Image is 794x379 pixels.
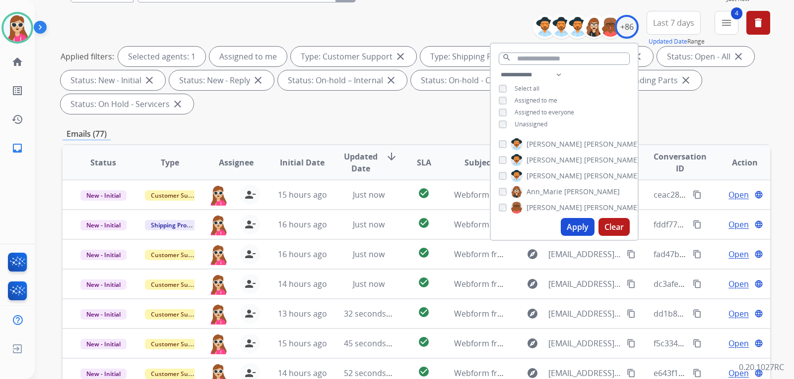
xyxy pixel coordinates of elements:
img: agent-avatar [208,244,228,265]
span: New - Initial [80,250,127,260]
div: Status: On-hold - Customer [411,70,546,90]
span: Assignee [219,157,254,168]
mat-icon: check_circle [418,336,430,348]
span: New - Initial [80,279,127,290]
mat-icon: content_copy [693,250,702,259]
span: Subject [464,157,494,168]
span: Webform from [EMAIL_ADDRESS][DOMAIN_NAME] on [DATE] [454,278,679,289]
mat-icon: language [754,339,763,348]
span: 15 hours ago [278,338,327,349]
span: 32 seconds ago [344,308,402,319]
span: Open [728,189,749,201]
mat-icon: language [754,220,763,229]
span: New - Initial [80,309,127,320]
div: Status: New - Reply [169,70,274,90]
p: Emails (77) [63,128,111,140]
span: [EMAIL_ADDRESS][DOMAIN_NAME] [548,367,621,379]
mat-icon: language [754,279,763,288]
span: Just now [353,189,385,200]
span: [PERSON_NAME] [584,155,640,165]
span: Type [161,157,179,168]
mat-icon: language [754,250,763,259]
mat-icon: content_copy [693,190,702,199]
span: [PERSON_NAME] [584,171,640,181]
span: Open [728,337,749,349]
mat-icon: close [252,74,264,86]
mat-icon: person_remove [244,278,256,290]
span: 13 hours ago [278,308,327,319]
mat-icon: language [754,190,763,199]
mat-icon: explore [527,248,538,260]
button: Updated Date [649,38,687,46]
div: Status: Open - All [657,47,754,66]
span: [PERSON_NAME] [527,171,582,181]
span: Customer Support [145,250,209,260]
div: Type: Shipping Protection [420,47,550,66]
mat-icon: history [11,113,23,125]
mat-icon: content_copy [627,369,636,378]
mat-icon: check_circle [418,187,430,199]
span: Customer Support [145,369,209,379]
mat-icon: content_copy [627,250,636,259]
mat-icon: person_remove [244,337,256,349]
img: avatar [3,14,31,42]
mat-icon: delete [752,17,764,29]
span: 14 hours ago [278,368,327,379]
button: Last 7 days [647,11,701,35]
span: Assigned to me [515,96,557,105]
mat-icon: explore [527,308,538,320]
mat-icon: content_copy [693,369,702,378]
mat-icon: content_copy [627,309,636,318]
div: Status: New - Initial [61,70,165,90]
span: Customer Support [145,279,209,290]
span: [PERSON_NAME] [564,187,620,197]
span: Select all [515,84,539,93]
span: Webform from [EMAIL_ADDRESS][DOMAIN_NAME] on [DATE] [454,189,679,200]
button: 4 [715,11,738,35]
img: agent-avatar [208,274,228,295]
span: [PERSON_NAME] [527,139,582,149]
span: Range [649,37,705,46]
mat-icon: check_circle [418,276,430,288]
mat-icon: check_circle [418,306,430,318]
span: 14 hours ago [278,278,327,289]
span: Just now [353,249,385,260]
mat-icon: close [680,74,692,86]
mat-icon: list_alt [11,85,23,97]
div: Status: On-hold – Internal [278,70,407,90]
span: New - Initial [80,220,127,230]
mat-icon: explore [527,278,538,290]
span: 16 hours ago [278,249,327,260]
span: Open [728,367,749,379]
span: Unassigned [515,120,547,128]
span: Initial Date [280,157,325,168]
div: Status: On Hold - Servicers [61,94,194,114]
mat-icon: menu [721,17,732,29]
div: Assigned to me [209,47,287,66]
span: Open [728,218,749,230]
span: [PERSON_NAME] [584,203,640,213]
mat-icon: home [11,56,23,68]
span: [EMAIL_ADDRESS][DOMAIN_NAME] [548,337,621,349]
span: Customer Support [145,190,209,201]
mat-icon: check_circle [418,366,430,378]
button: Clear [598,218,630,236]
mat-icon: close [172,98,184,110]
span: New - Initial [80,190,127,201]
span: [PERSON_NAME] [584,139,640,149]
p: 0.20.1027RC [739,361,784,373]
span: SLA [417,157,431,168]
span: Conversation ID [654,151,707,174]
mat-icon: person_remove [244,248,256,260]
span: Just now [353,278,385,289]
span: Shipping Protection [145,220,213,230]
img: agent-avatar [208,185,228,206]
img: agent-avatar [208,304,228,325]
span: 15 hours ago [278,189,327,200]
mat-icon: person_remove [244,367,256,379]
mat-icon: language [754,309,763,318]
mat-icon: search [502,53,511,62]
mat-icon: close [732,51,744,62]
span: Webform from [EMAIL_ADDRESS][DOMAIN_NAME] on [DATE] [454,219,679,230]
mat-icon: content_copy [627,339,636,348]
